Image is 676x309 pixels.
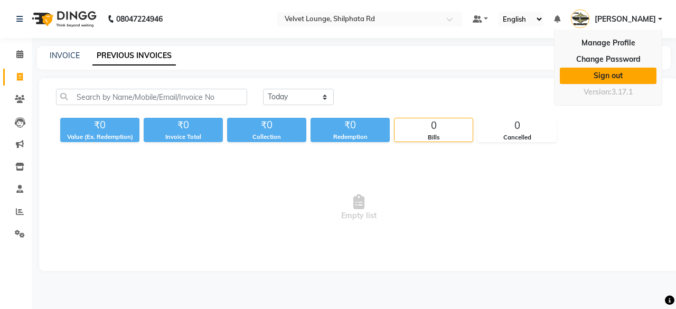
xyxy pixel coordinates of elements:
[595,14,656,25] span: [PERSON_NAME]
[311,118,390,133] div: ₹0
[311,133,390,142] div: Redemption
[56,89,247,105] input: Search by Name/Mobile/Email/Invoice No
[144,133,223,142] div: Invoice Total
[227,118,306,133] div: ₹0
[560,68,656,84] a: Sign out
[560,85,656,100] div: Version:3.17.1
[56,155,662,260] span: Empty list
[571,10,589,28] img: pradnya
[560,35,656,51] a: Manage Profile
[478,133,556,142] div: Cancelled
[60,118,139,133] div: ₹0
[27,4,99,34] img: logo
[395,118,473,133] div: 0
[227,133,306,142] div: Collection
[60,133,139,142] div: Value (Ex. Redemption)
[560,51,656,68] a: Change Password
[92,46,176,65] a: PREVIOUS INVOICES
[478,118,556,133] div: 0
[50,51,80,60] a: INVOICE
[116,4,163,34] b: 08047224946
[395,133,473,142] div: Bills
[144,118,223,133] div: ₹0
